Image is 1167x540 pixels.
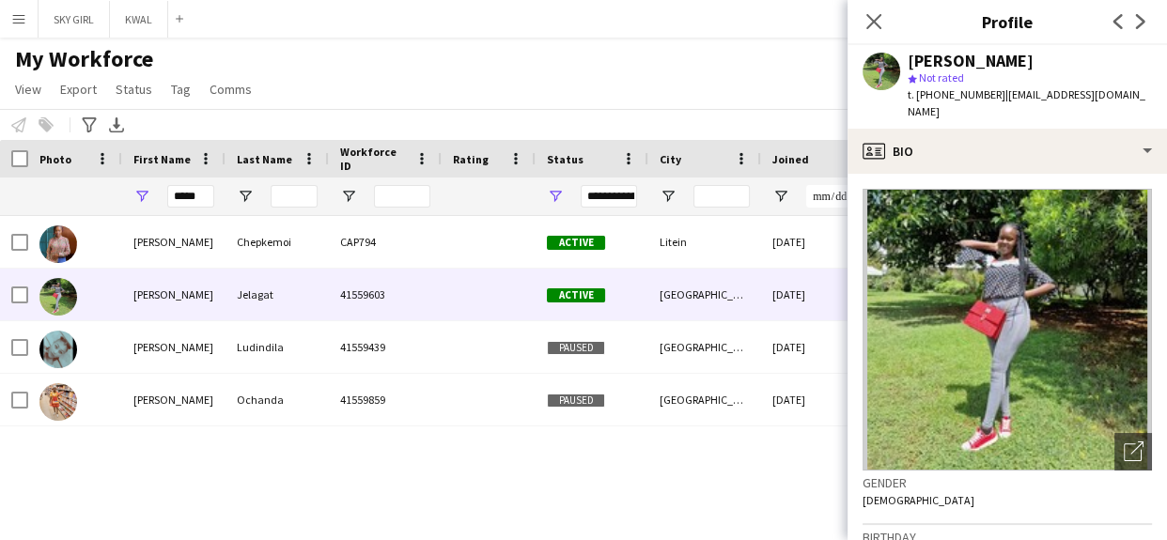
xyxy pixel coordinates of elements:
[108,77,160,101] a: Status
[329,374,442,425] div: 41559859
[237,152,292,166] span: Last Name
[547,393,605,408] span: Paused
[761,269,874,320] div: [DATE]
[116,81,152,98] span: Status
[39,152,71,166] span: Photo
[648,216,761,268] div: Litein
[340,188,357,205] button: Open Filter Menu
[15,45,153,73] span: My Workforce
[171,81,191,98] span: Tag
[772,188,789,205] button: Open Filter Menu
[122,216,226,268] div: [PERSON_NAME]
[761,216,874,268] div: [DATE]
[1114,433,1152,471] div: Open photos pop-in
[39,331,77,368] img: Caren Ludindila
[210,81,252,98] span: Comms
[39,278,77,316] img: Caren Jelagat
[53,77,104,101] a: Export
[908,87,1145,118] span: | [EMAIL_ADDRESS][DOMAIN_NAME]
[547,188,564,205] button: Open Filter Menu
[39,1,110,38] button: SKY GIRL
[39,225,77,263] img: Caren Chepkemoi Chepkemoi
[271,185,318,208] input: Last Name Filter Input
[340,145,408,173] span: Workforce ID
[761,374,874,425] div: [DATE]
[105,114,128,136] app-action-btn: Export XLSX
[329,216,442,268] div: CAP794
[110,1,168,38] button: KWAL
[863,493,974,507] span: [DEMOGRAPHIC_DATA]
[648,269,761,320] div: [GEOGRAPHIC_DATA]
[693,185,750,208] input: City Filter Input
[8,77,49,101] a: View
[547,236,605,250] span: Active
[133,152,191,166] span: First Name
[761,321,874,373] div: [DATE]
[863,189,1152,471] img: Crew avatar or photo
[660,188,677,205] button: Open Filter Menu
[806,185,863,208] input: Joined Filter Input
[15,81,41,98] span: View
[226,269,329,320] div: Jelagat
[547,341,605,355] span: Paused
[547,288,605,302] span: Active
[329,269,442,320] div: 41559603
[163,77,198,101] a: Tag
[122,374,226,425] div: [PERSON_NAME]
[919,70,964,85] span: Not rated
[374,185,430,208] input: Workforce ID Filter Input
[908,87,1005,101] span: t. [PHONE_NUMBER]
[226,374,329,425] div: Ochanda
[122,269,226,320] div: [PERSON_NAME]
[78,114,101,136] app-action-btn: Advanced filters
[202,77,259,101] a: Comms
[226,216,329,268] div: Chepkemoi
[122,321,226,373] div: [PERSON_NAME]
[648,374,761,425] div: [GEOGRAPHIC_DATA]
[848,129,1167,174] div: Bio
[660,152,681,166] span: City
[648,321,761,373] div: [GEOGRAPHIC_DATA]
[329,321,442,373] div: 41559439
[547,152,583,166] span: Status
[453,152,489,166] span: Rating
[237,188,254,205] button: Open Filter Menu
[863,474,1152,491] h3: Gender
[908,53,1034,69] div: [PERSON_NAME]
[60,81,97,98] span: Export
[39,383,77,421] img: Caren Ochanda
[167,185,214,208] input: First Name Filter Input
[133,188,150,205] button: Open Filter Menu
[772,152,809,166] span: Joined
[848,9,1167,34] h3: Profile
[226,321,329,373] div: Ludindila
